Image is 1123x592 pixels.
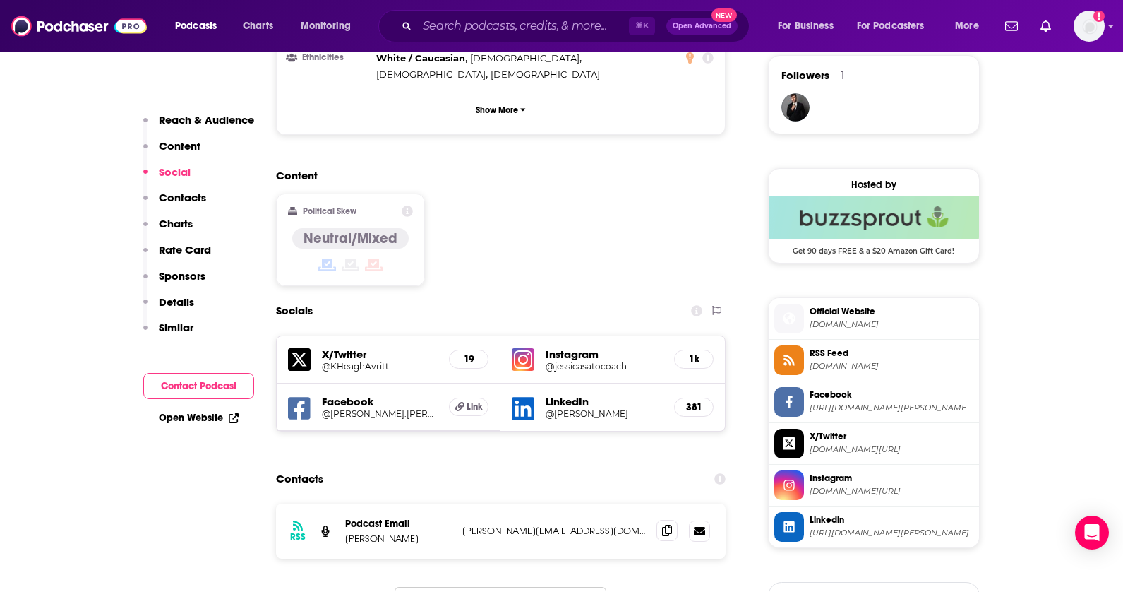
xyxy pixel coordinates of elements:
h2: Contacts [276,466,323,492]
span: RSS Feed [810,347,973,360]
span: Facebook [810,389,973,401]
button: Charts [143,217,193,243]
span: Instagram [810,472,973,485]
p: Details [159,295,194,309]
div: Open Intercom Messenger [1075,516,1109,550]
span: Charts [243,16,273,36]
button: Show profile menu [1074,11,1105,42]
span: https://www.linkedin.com/in/kristina-heagh-avritt [810,528,973,538]
button: Content [143,139,200,165]
span: ⌘ K [629,17,655,35]
img: iconImage [512,348,534,371]
a: Podchaser - Follow, Share and Rate Podcasts [11,13,147,40]
span: , [376,66,488,83]
button: Contacts [143,191,206,217]
a: Linkedin[URL][DOMAIN_NAME][PERSON_NAME] [774,512,973,542]
a: @[PERSON_NAME].[PERSON_NAME] [322,408,438,419]
a: Facebook[URL][DOMAIN_NAME][PERSON_NAME][DOMAIN_NAME][PERSON_NAME] [774,387,973,417]
div: 1 [841,69,844,82]
span: [DEMOGRAPHIC_DATA] [470,52,579,64]
h2: Socials [276,297,313,324]
h5: Facebook [322,395,438,408]
p: [PERSON_NAME][EMAIL_ADDRESS][DOMAIN_NAME] [462,525,646,537]
button: Show More [288,97,714,123]
span: Followers [781,69,829,82]
span: feeds.buzzsprout.com [810,361,973,372]
a: Official Website[DOMAIN_NAME] [774,304,973,333]
p: Similar [159,321,193,334]
button: Details [143,295,194,321]
span: , [470,50,582,66]
span: instagram.com/jessicasatocoach [810,486,973,497]
img: User Profile [1074,11,1105,42]
p: Charts [159,217,193,230]
a: X/Twitter[DOMAIN_NAME][URL] [774,429,973,458]
span: For Business [778,16,834,36]
button: Sponsors [143,269,205,295]
button: Similar [143,321,193,347]
span: twitter.com/KHeaghAvritt [810,444,973,455]
h5: 1k [686,353,702,365]
svg: Add a profile image [1093,11,1105,22]
img: Buzzsprout Deal: Get 90 days FREE & a $20 Amazon Gift Card! [769,196,979,239]
button: Rate Card [143,243,211,269]
span: X/Twitter [810,430,973,443]
div: Hosted by [769,179,979,191]
input: Search podcasts, credits, & more... [417,15,629,37]
button: open menu [165,15,235,37]
p: Content [159,139,200,153]
button: Social [143,165,191,191]
a: @jessicasatocoach [546,361,663,372]
button: Contact Podcast [143,373,254,399]
h5: 381 [686,401,702,413]
a: @KHeaghAvritt [322,361,438,372]
a: Instagram[DOMAIN_NAME][URL] [774,470,973,500]
a: Open Website [159,412,239,424]
h5: 19 [461,353,476,365]
button: Reach & Audience [143,113,254,139]
h5: Instagram [546,348,663,361]
h2: Content [276,169,715,182]
button: Open AdvancedNew [666,18,738,35]
button: open menu [848,15,945,37]
p: Contacts [159,191,206,204]
p: Reach & Audience [159,113,254,126]
img: JohirMia [781,93,810,122]
span: More [955,16,979,36]
p: Show More [476,105,518,115]
span: Open Advanced [673,23,731,30]
div: Search podcasts, credits, & more... [392,10,763,42]
a: @[PERSON_NAME] [546,408,663,419]
span: For Podcasters [857,16,925,36]
h2: Political Skew [303,206,356,216]
span: [DEMOGRAPHIC_DATA] [491,69,600,80]
a: Show notifications dropdown [999,14,1023,38]
p: Social [159,165,191,179]
span: Podcasts [175,16,217,36]
span: Linkedin [810,514,973,526]
h5: LinkedIn [546,395,663,408]
button: open menu [291,15,369,37]
p: Podcast Email [345,518,451,530]
span: White / Caucasian [376,52,465,64]
span: , [376,50,467,66]
span: Monitoring [301,16,351,36]
span: Logged in as Mark.Hayward [1074,11,1105,42]
p: Sponsors [159,269,205,283]
span: New [711,8,737,22]
h5: X/Twitter [322,348,438,361]
span: Link [467,401,483,413]
a: Link [449,398,488,416]
button: open menu [768,15,851,37]
span: https://www.facebook.com/shelley.a.settles [810,403,973,413]
span: Get 90 days FREE & a $20 Amazon Gift Card! [769,239,979,256]
span: Official Website [810,305,973,318]
a: Show notifications dropdown [1035,14,1057,38]
a: Charts [234,15,282,37]
p: [PERSON_NAME] [345,533,451,545]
